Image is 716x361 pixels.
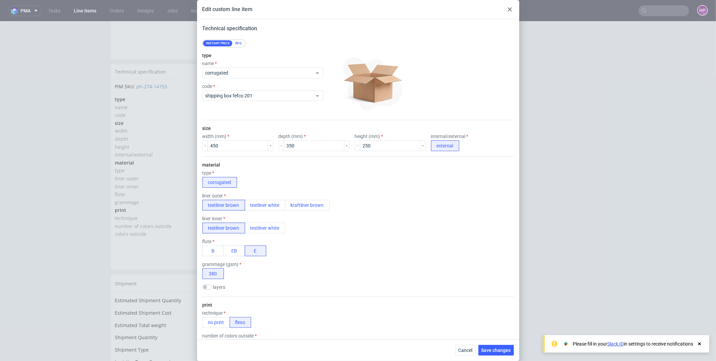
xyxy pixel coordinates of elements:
[431,140,459,151] button: external
[481,348,511,353] span: Save changes
[478,345,514,356] button: Save changes
[255,287,401,300] td: Unknown
[202,193,226,198] label: liner outer
[115,145,258,153] td: type
[115,114,258,122] td: depth
[202,302,212,308] label: print
[233,40,245,46] div: RFQ
[431,134,469,139] label: internal/external
[205,92,315,99] span: shipping box fefco 201
[115,122,258,130] td: height
[331,50,414,117] img: corrugated--shipping-box--photo-min.jpg
[115,177,258,185] td: grammage
[202,239,215,244] label: flute
[202,268,224,279] button: 380
[355,134,383,139] label: height (mm)
[202,216,226,221] label: liner inner
[224,245,245,256] button: EB
[115,312,255,324] td: Shipment Quantity
[115,98,258,106] td: size
[573,341,693,347] div: Please fill in your in settings to receive notifications
[115,105,258,114] td: width
[202,262,242,267] label: grammage (gsm)
[115,300,255,312] td: Estimated Total weight
[360,140,421,151] input: mm
[255,300,401,312] td: 0 kg
[202,223,245,233] button: testliner brown
[115,82,258,90] td: name
[115,129,258,137] td: internal/external
[563,341,569,347] img: Slack
[202,53,212,58] label: type
[111,43,405,58] div: Technical specification
[361,223,397,233] button: Send to VMA
[259,162,294,168] span: testliner brown
[279,134,306,139] label: depth (mm)
[459,348,473,353] span: Cancel
[202,170,214,176] label: type
[607,341,624,347] a: Slack ID
[259,114,276,121] span: 350 mm
[136,62,167,68] a: ph-274-14755
[363,47,401,54] a: Edit specification
[255,312,401,324] td: 1
[245,245,266,256] button: E
[202,126,211,131] label: size
[202,317,230,328] button: no print
[202,177,237,188] button: corrugated
[205,70,315,76] span: corrugated
[202,333,257,339] label: number of colors outside
[259,130,278,136] span: external
[115,275,255,287] td: Estimated Shipment Quantity
[115,201,258,209] td: number of colors outside
[230,317,251,328] button: flexo
[115,62,401,69] div: PIM SKU:
[259,83,284,89] span: corrugated
[259,170,262,176] span: E
[255,275,401,287] td: Unknown
[356,257,401,267] button: Manage shipments
[202,245,224,256] button: B
[456,345,476,356] button: Cancel
[202,200,245,211] button: testliner brown
[255,324,401,337] td: package
[115,90,258,98] td: code
[259,154,294,160] span: testliner brown
[284,140,344,151] input: mm
[259,178,277,184] span: 380 gsm
[115,169,258,177] td: flute
[338,19,401,29] button: Send Production Dates Email
[259,201,262,208] span: 1
[207,140,268,151] input: mm
[115,74,258,82] td: type
[245,223,285,233] button: testliner white
[259,146,284,152] span: corrugated
[202,134,230,139] label: width (mm)
[245,200,285,211] button: testliner white
[202,25,257,32] span: Technical specification
[115,185,258,193] td: print
[320,221,361,235] a: Download PDF
[202,162,221,168] label: material
[115,161,258,169] td: liner inner
[115,336,255,352] td: Logistics Team Comment
[259,122,276,129] span: 250 mm
[202,84,216,89] label: code
[115,209,258,217] td: colors outside
[202,6,253,13] div: Edit custom line item
[285,200,330,211] button: kraftliner brown
[115,193,258,201] td: technique
[259,90,311,97] span: shipping box fefco 201
[202,310,226,316] label: technique
[259,106,276,112] span: 450 mm
[115,324,255,337] td: Shipment Type
[213,284,226,290] label: layers
[259,193,270,200] span: flexo
[111,253,405,271] div: Shipment
[365,6,401,15] button: Save
[115,153,258,161] td: liner outer
[202,61,217,66] label: name
[259,209,278,216] span: pantone
[115,287,255,300] td: Estimated Shipment Cost
[203,40,233,46] div: Instant price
